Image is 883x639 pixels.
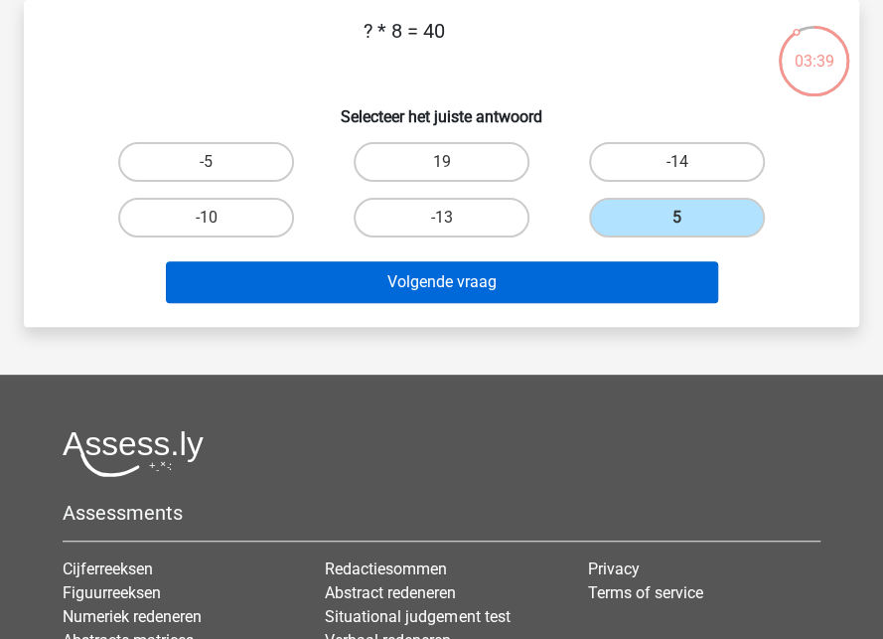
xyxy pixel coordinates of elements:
[589,142,765,182] label: -14
[589,198,765,238] label: 5
[166,261,718,303] button: Volgende vraag
[588,583,703,602] a: Terms of service
[63,583,161,602] a: Figuurreeksen
[118,198,294,238] label: -10
[325,607,510,626] a: Situational judgement test
[56,16,753,76] p: ? * 8 = 40
[118,142,294,182] label: -5
[63,607,202,626] a: Numeriek redeneren
[325,583,456,602] a: Abstract redeneren
[777,24,851,74] div: 03:39
[63,559,153,578] a: Cijferreeksen
[56,91,827,126] h6: Selecteer het juiste antwoord
[325,559,447,578] a: Redactiesommen
[588,559,640,578] a: Privacy
[354,198,529,238] label: -13
[63,501,820,525] h5: Assessments
[354,142,529,182] label: 19
[63,430,204,477] img: Assessly logo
